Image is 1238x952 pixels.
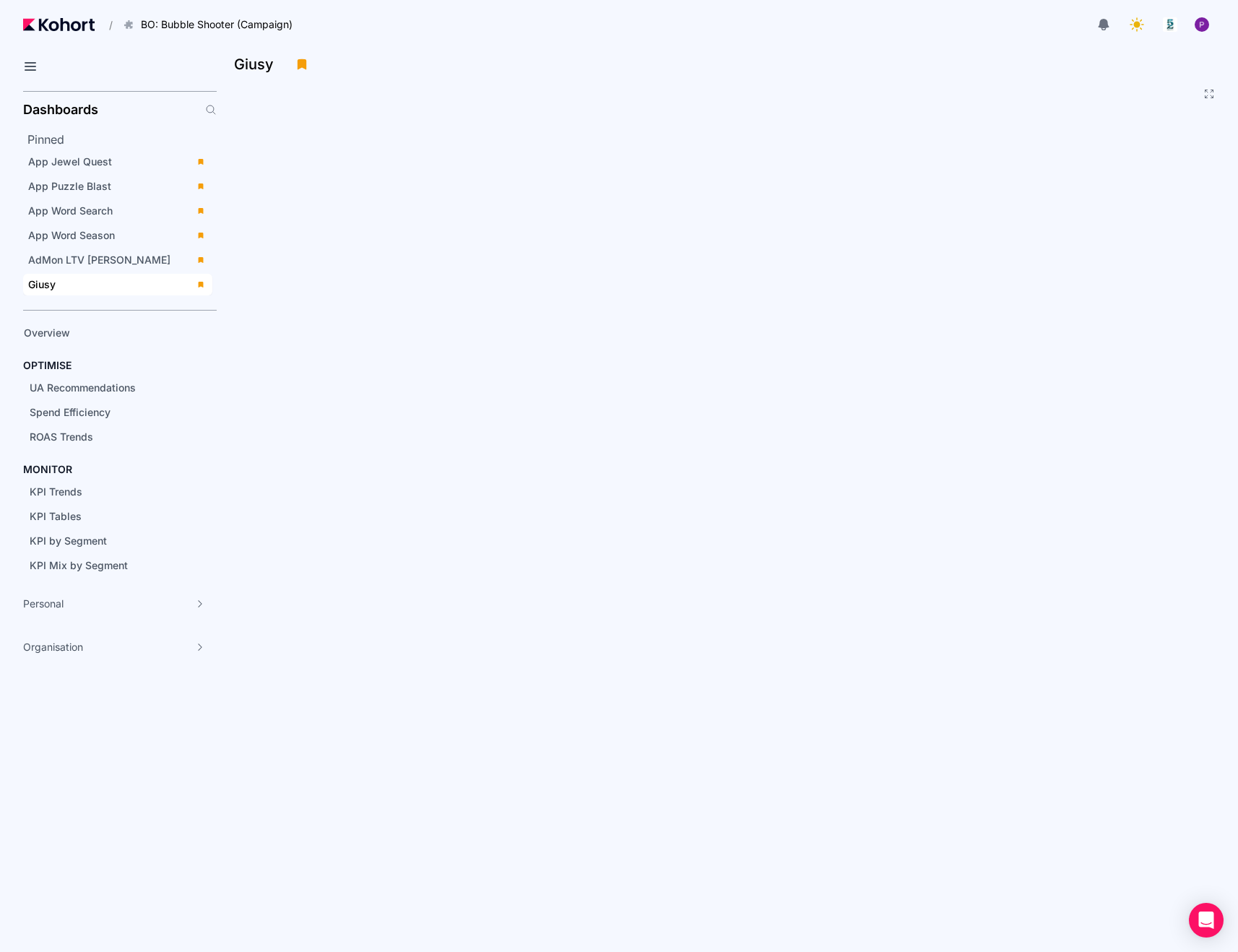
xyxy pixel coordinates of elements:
[30,406,111,418] span: Spend Efficiency
[141,17,293,32] span: BO: Bubble Shooter (Campaign)
[25,506,192,527] a: KPI Tables
[28,254,170,266] span: AdMon LTV [PERSON_NAME]
[234,57,282,72] h3: Giusy
[23,358,72,373] h4: OPTIMISE
[1189,903,1224,938] div: Open Intercom Messenger
[25,555,192,576] a: KPI Mix by Segment
[25,377,192,399] a: UA Recommendations
[23,18,95,31] img: Kohort logo
[23,597,64,611] span: Personal
[30,510,82,522] span: KPI Tables
[23,274,212,295] a: Giusy
[25,481,192,503] a: KPI Trends
[1203,88,1215,100] button: Fullscreen
[23,249,212,271] a: AdMon LTV [PERSON_NAME]
[19,322,192,344] a: Overview
[23,151,212,173] a: App Jewel Quest
[30,559,128,571] span: KPI Mix by Segment
[25,402,192,423] a: Spend Efficiency
[28,278,56,290] span: Giusy
[116,12,308,37] button: BO: Bubble Shooter (Campaign)
[30,485,82,498] span: KPI Trends
[28,180,111,192] span: App Puzzle Blast
[23,200,212,222] a: App Word Search
[30,535,107,547] span: KPI by Segment
[27,131,217,148] h2: Pinned
[30,381,136,394] span: UA Recommendations
[23,640,83,654] span: Organisation
[24,326,70,339] span: Overview
[23,225,212,246] a: App Word Season
[23,462,72,477] h4: MONITOR
[25,426,192,448] a: ROAS Trends
[23,103,98,116] h2: Dashboards
[98,17,113,33] span: /
[23,176,212,197] a: App Puzzle Blast
[1163,17,1177,32] img: logo_logo_images_1_20240607072359498299_20240828135028712857.jpeg
[25,530,192,552] a: KPI by Segment
[30,430,93,443] span: ROAS Trends
[28,204,113,217] span: App Word Search
[28,155,112,168] span: App Jewel Quest
[28,229,115,241] span: App Word Season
